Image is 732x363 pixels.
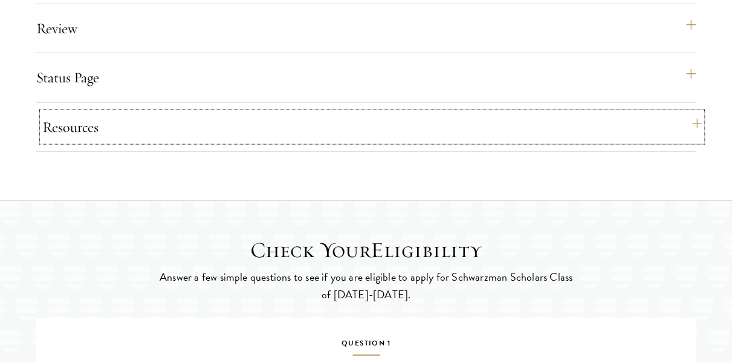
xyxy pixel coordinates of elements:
button: Status Page [36,63,696,92]
h2: Check Your Eligibility [158,237,575,263]
p: Answer a few simple questions to see if you are eligible to apply for Schwarzman Scholars Class o... [158,269,575,302]
button: Review [36,14,696,43]
button: Resources [42,113,702,142]
h5: Question 1 [45,336,687,356]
